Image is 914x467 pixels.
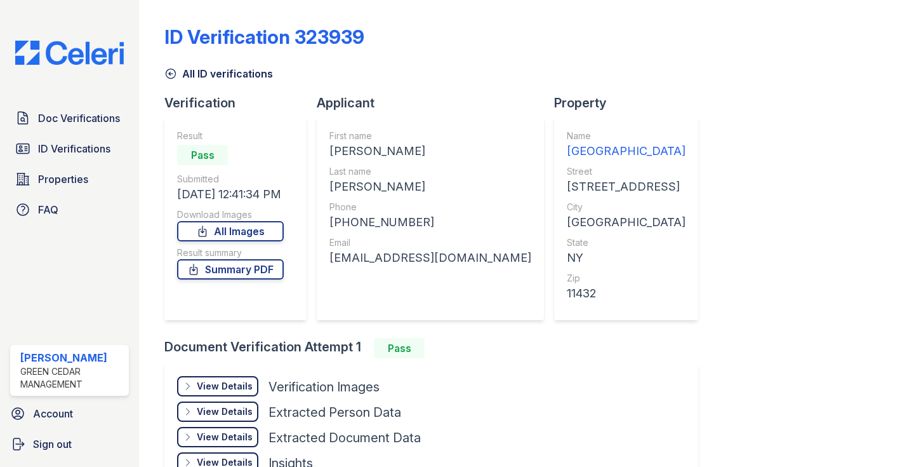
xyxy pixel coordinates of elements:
div: Street [567,165,685,178]
div: Extracted Person Data [268,403,401,421]
div: [GEOGRAPHIC_DATA] [567,213,685,231]
div: View Details [197,380,253,393]
div: Property [554,94,708,112]
a: Name [GEOGRAPHIC_DATA] [567,130,685,160]
a: All ID verifications [164,66,273,81]
div: View Details [197,405,253,418]
div: First name [329,130,531,142]
div: Email [329,236,531,249]
img: CE_Logo_Blue-a8612792a0a2168367f1c8372b55b34899dd931a85d93a1a3d3e32e68fde9ad4.png [5,41,134,65]
div: [PERSON_NAME] [329,142,531,160]
div: [GEOGRAPHIC_DATA] [567,142,685,160]
div: Document Verification Attempt 1 [164,338,708,358]
a: Sign out [5,431,134,457]
iframe: chat widget [861,416,901,454]
div: Result summary [177,247,284,259]
div: Last name [329,165,531,178]
a: Summary PDF [177,259,284,280]
div: View Details [197,431,253,443]
div: [DATE] 12:41:34 PM [177,186,284,203]
div: Applicant [317,94,554,112]
a: Doc Verifications [10,105,129,131]
span: Sign out [33,437,72,452]
div: NY [567,249,685,267]
div: [PERSON_NAME] [329,178,531,196]
span: Doc Verifications [38,111,120,126]
div: Pass [177,145,228,165]
span: Properties [38,172,88,187]
div: Name [567,130,685,142]
span: ID Verifications [38,141,110,156]
div: [STREET_ADDRESS] [567,178,685,196]
a: Properties [10,166,129,192]
div: Verification Images [268,378,380,396]
div: Extracted Document Data [268,429,421,447]
div: Submitted [177,173,284,186]
div: State [567,236,685,249]
a: ID Verifications [10,136,129,161]
div: [EMAIL_ADDRESS][DOMAIN_NAME] [329,249,531,267]
div: City [567,201,685,213]
div: Verification [164,94,317,112]
a: Account [5,401,134,426]
div: 11432 [567,285,685,302]
div: Pass [374,338,425,358]
div: [PERSON_NAME] [20,350,124,365]
span: FAQ [38,202,58,217]
div: [PHONE_NUMBER] [329,213,531,231]
div: Download Images [177,208,284,221]
div: Green Cedar Management [20,365,124,391]
a: FAQ [10,197,129,222]
div: ID Verification 323939 [164,25,364,48]
div: Phone [329,201,531,213]
div: Zip [567,272,685,285]
a: All Images [177,221,284,241]
div: Result [177,130,284,142]
span: Account [33,406,73,421]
